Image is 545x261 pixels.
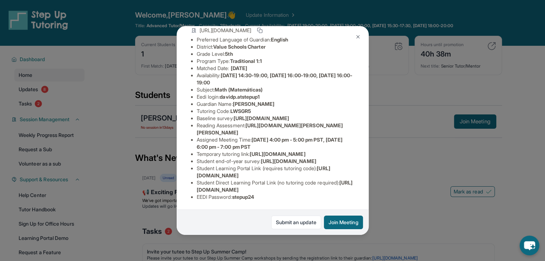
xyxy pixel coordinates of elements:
[197,122,343,136] span: [URL][DOMAIN_NAME][PERSON_NAME][PERSON_NAME]
[271,216,321,229] a: Submit an update
[197,108,354,115] li: Tutoring Code :
[324,216,363,229] button: Join Meeting
[520,236,539,255] button: chat-button
[197,100,354,108] li: Guardian Name :
[197,165,354,179] li: Student Learning Portal Link (requires tutoring code) :
[197,43,354,50] li: District:
[200,27,251,34] span: [URL][DOMAIN_NAME]
[213,44,265,50] span: Value Schools Charter
[197,58,354,65] li: Program Type:
[230,108,251,114] span: LWSGR5
[197,36,354,43] li: Preferred Language of Guardian:
[197,65,354,72] li: Matched Date:
[260,158,316,164] span: [URL][DOMAIN_NAME]
[197,137,343,150] span: [DATE] 4:00 pm - 5:00 pm PST, [DATE] 6:00 pm - 7:00 pm PST
[255,26,264,35] button: Copy link
[271,36,288,43] span: English
[232,194,254,200] span: stepup24
[197,136,354,151] li: Assigned Meeting Time :
[197,122,354,136] li: Reading Assessment :
[231,65,247,71] span: [DATE]
[250,151,305,157] span: [URL][DOMAIN_NAME]
[233,101,275,107] span: [PERSON_NAME]
[197,151,354,158] li: Temporary tutoring link :
[355,34,361,40] img: Close Icon
[197,72,354,86] li: Availability:
[225,51,233,57] span: 5th
[230,58,262,64] span: Traditional 1:1
[215,87,263,93] span: Math (Matemáticas)
[197,86,354,93] li: Subject :
[197,72,353,85] span: [DATE] 14:30-19:00, [DATE] 16:00-19:00, [DATE] 16:00-19:00
[197,179,354,193] li: Student Direct Learning Portal Link (no tutoring code required) :
[197,193,354,201] li: EEDI Password :
[197,158,354,165] li: Student end-of-year survey :
[197,93,354,100] li: Eedi login :
[197,115,354,122] li: Baseline survey :
[197,50,354,58] li: Grade Level:
[220,94,260,100] span: davidp.atstepup1
[234,115,289,121] span: [URL][DOMAIN_NAME]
